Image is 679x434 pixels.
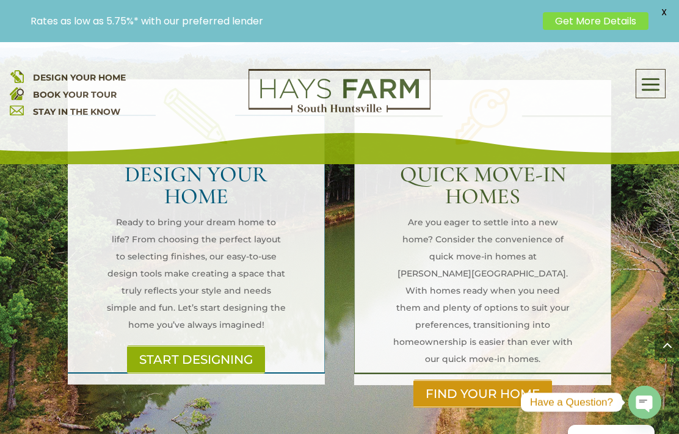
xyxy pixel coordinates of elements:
p: Are you eager to settle into a new home? Consider the convenience of quick move-in homes at [PERS... [393,214,573,367]
a: DESIGN YOUR HOME [33,72,126,83]
img: Logo [249,69,430,113]
p: Rates as low as 5.75%* with our preferred lender [31,15,537,27]
a: Get More Details [543,12,648,30]
img: book your home tour [10,86,24,100]
span: X [655,3,673,21]
h2: QUICK MOVE-IN HOMES [393,164,573,214]
h2: DESIGN YOUR HOME [106,164,286,214]
a: hays farm homes huntsville development [249,104,430,115]
p: Ready to bring your dream home to life? From choosing the perfect layout to selecting finishes, o... [106,214,286,333]
a: STAY IN THE KNOW [33,106,120,117]
a: START DESIGNING [127,345,265,374]
a: BOOK YOUR TOUR [33,89,117,100]
a: FIND YOUR HOME [413,380,552,408]
img: design your home [10,69,24,83]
